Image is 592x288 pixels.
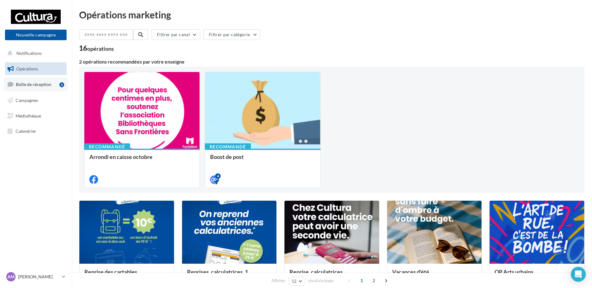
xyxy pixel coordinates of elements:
[16,98,38,103] span: Campagnes
[4,109,68,122] a: Médiathèque
[271,278,285,284] span: Afficher
[84,269,169,281] div: Reprise des cartables
[215,173,221,179] div: 4
[16,128,36,134] span: Calendrier
[7,274,15,280] span: AM
[4,78,68,91] a: Boîte de réception1
[4,47,65,60] button: Notifications
[4,62,68,75] a: Opérations
[16,50,42,56] span: Notifications
[289,269,374,281] div: Reprise_calculatrices
[357,276,367,286] span: 1
[5,30,67,40] button: Nouvelle campagne
[59,82,64,87] div: 1
[4,94,68,107] a: Campagnes
[392,269,477,281] div: Vacances d'été
[4,125,68,138] a: Calendrier
[289,277,305,286] button: 12
[495,269,579,281] div: OP Arts urbains
[152,29,200,40] button: Filtrer par canal
[205,143,251,150] div: Recommandé
[16,82,51,87] span: Boîte de réception
[187,269,272,281] div: Reprises_calculatrices_1
[292,279,297,284] span: 12
[369,276,379,286] span: 2
[16,66,38,71] span: Opérations
[84,143,130,150] div: Recommandé
[89,154,195,166] div: Arrondi en caisse octobre
[79,45,114,52] div: 16
[308,278,334,284] span: résultats/page
[571,267,586,282] div: Open Intercom Messenger
[210,154,315,166] div: Boost de post
[18,274,59,280] p: [PERSON_NAME]
[87,46,114,51] div: opérations
[79,59,585,64] div: 2 opérations recommandées par votre enseigne
[79,10,585,19] div: Opérations marketing
[5,271,67,283] a: AM [PERSON_NAME]
[16,113,41,118] span: Médiathèque
[204,29,260,40] button: Filtrer par catégorie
